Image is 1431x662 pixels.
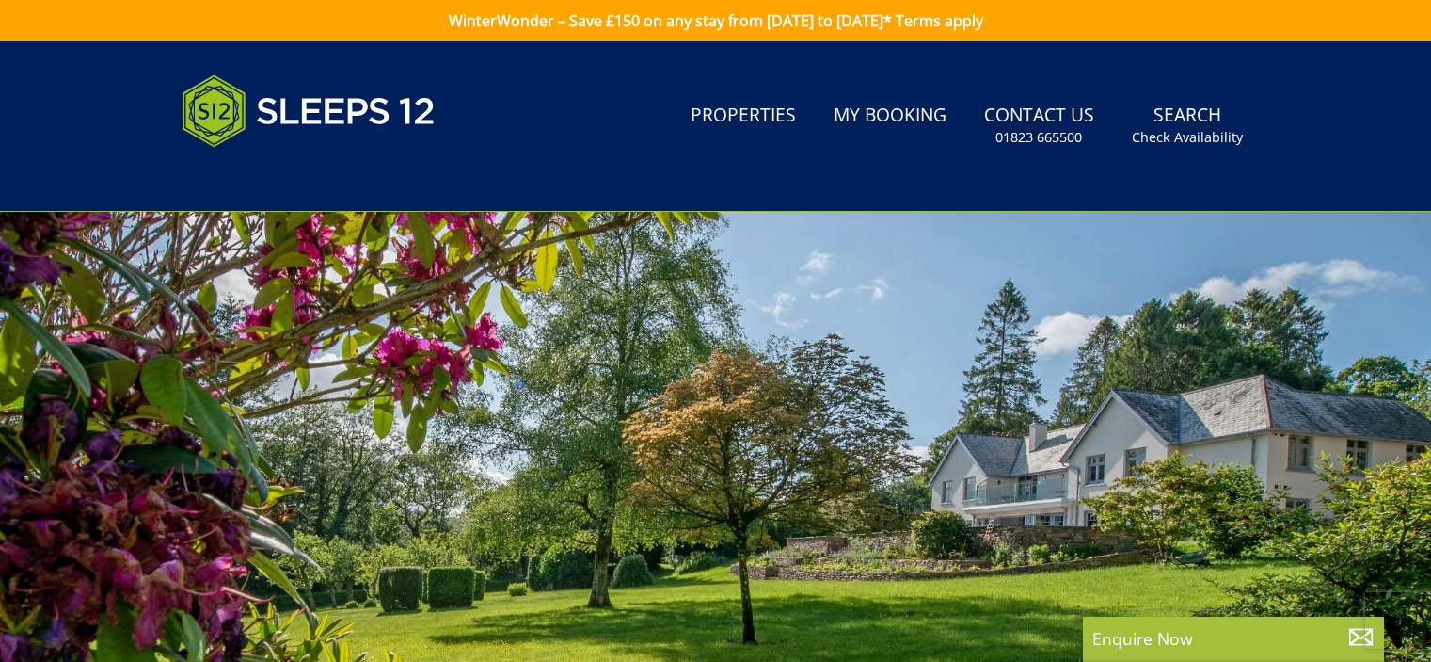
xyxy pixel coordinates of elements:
a: My Booking [826,95,954,137]
iframe: Customer reviews powered by Trustpilot [172,170,370,186]
a: SearchCheck Availability [1124,95,1250,156]
small: Check Availability [1132,128,1243,147]
img: Sleeps 12 [182,64,436,158]
small: 01823 665500 [995,128,1082,147]
a: Properties [683,95,803,137]
a: Contact Us01823 665500 [977,95,1102,156]
p: Enquire Now [1092,626,1375,651]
